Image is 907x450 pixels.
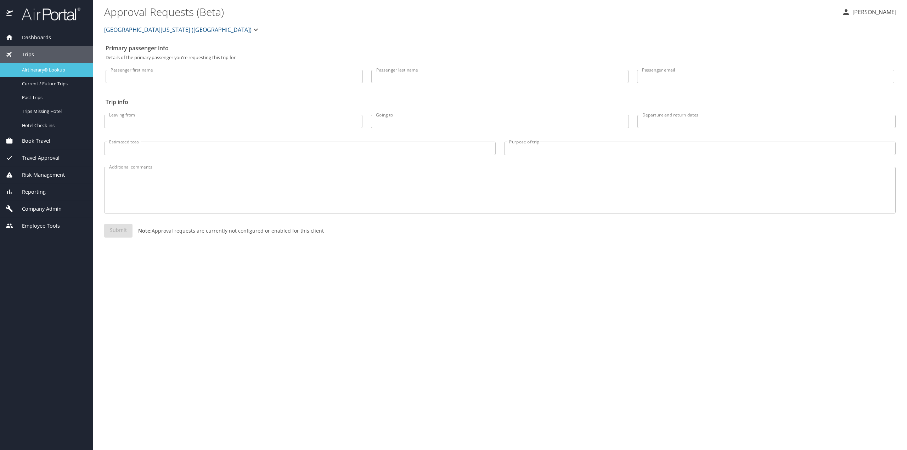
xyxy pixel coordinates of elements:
span: Employee Tools [13,222,60,230]
h2: Trip info [106,96,894,108]
p: Details of the primary passenger you're requesting this trip for [106,55,894,60]
span: Reporting [13,188,46,196]
span: Past Trips [22,94,84,101]
span: Hotel Check-ins [22,122,84,129]
span: Company Admin [13,205,62,213]
span: Book Travel [13,137,50,145]
span: Current / Future Trips [22,80,84,87]
span: [GEOGRAPHIC_DATA][US_STATE] ([GEOGRAPHIC_DATA]) [104,25,252,35]
p: Approval requests are currently not configured or enabled for this client [133,227,324,234]
h1: Approval Requests (Beta) [104,1,836,23]
button: [PERSON_NAME] [839,6,899,18]
span: Travel Approval [13,154,60,162]
button: [GEOGRAPHIC_DATA][US_STATE] ([GEOGRAPHIC_DATA]) [101,23,263,37]
span: Trips Missing Hotel [22,108,84,115]
span: Risk Management [13,171,65,179]
img: airportal-logo.png [14,7,80,21]
img: icon-airportal.png [6,7,14,21]
strong: Note: [138,227,152,234]
h2: Primary passenger info [106,42,894,54]
p: [PERSON_NAME] [850,8,896,16]
span: Airtinerary® Lookup [22,67,84,73]
span: Dashboards [13,34,51,41]
span: Trips [13,51,34,58]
